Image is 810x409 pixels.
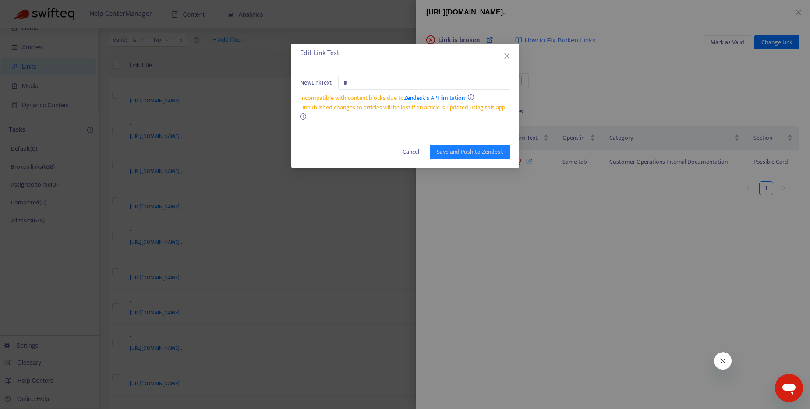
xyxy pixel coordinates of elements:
[775,374,803,402] iframe: Button to launch messaging window
[404,93,465,103] a: Zendesk's API limitation
[403,147,419,157] span: Cancel
[300,48,510,59] div: Edit Link Text
[714,352,733,371] iframe: Close message
[300,93,465,103] span: Incompatible with content blocks due to
[468,94,474,100] span: info-circle
[502,51,512,61] button: Close
[396,145,426,159] button: Cancel
[300,113,306,120] span: info-circle
[430,145,510,159] button: Save and Push to Zendesk
[300,78,332,88] span: New Link Text
[300,102,506,113] span: Unpublished changes to articles will be lost if an article is updated using this app.
[5,6,63,13] span: Hi. Need any help?
[503,53,510,60] span: close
